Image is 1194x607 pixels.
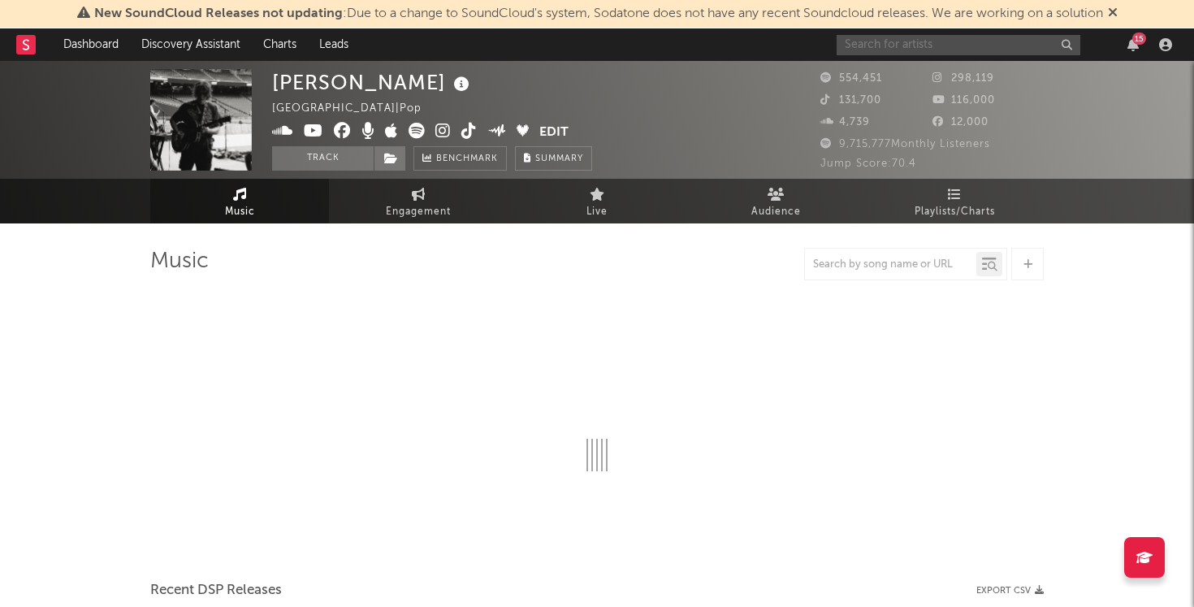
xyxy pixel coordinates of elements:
[272,99,440,119] div: [GEOGRAPHIC_DATA] | Pop
[535,154,583,163] span: Summary
[52,28,130,61] a: Dashboard
[1108,7,1118,20] span: Dismiss
[515,146,592,171] button: Summary
[150,179,329,223] a: Music
[820,73,882,84] span: 554,451
[932,73,994,84] span: 298,119
[976,586,1044,596] button: Export CSV
[820,95,881,106] span: 131,700
[329,179,508,223] a: Engagement
[508,179,686,223] a: Live
[686,179,865,223] a: Audience
[837,35,1080,55] input: Search for artists
[308,28,360,61] a: Leads
[130,28,252,61] a: Discovery Assistant
[252,28,308,61] a: Charts
[1127,38,1139,51] button: 15
[915,202,995,222] span: Playlists/Charts
[820,158,916,169] span: Jump Score: 70.4
[150,581,282,600] span: Recent DSP Releases
[932,95,995,106] span: 116,000
[413,146,507,171] a: Benchmark
[225,202,255,222] span: Music
[820,117,870,128] span: 4,739
[94,7,343,20] span: New SoundCloud Releases not updating
[94,7,1103,20] span: : Due to a change to SoundCloud's system, Sodatone does not have any recent Soundcloud releases. ...
[805,258,976,271] input: Search by song name or URL
[386,202,451,222] span: Engagement
[820,139,990,150] span: 9,715,777 Monthly Listeners
[539,123,569,143] button: Edit
[586,202,608,222] span: Live
[932,117,989,128] span: 12,000
[272,69,474,96] div: [PERSON_NAME]
[436,150,498,169] span: Benchmark
[1132,33,1146,45] div: 15
[865,179,1044,223] a: Playlists/Charts
[272,146,374,171] button: Track
[751,202,801,222] span: Audience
